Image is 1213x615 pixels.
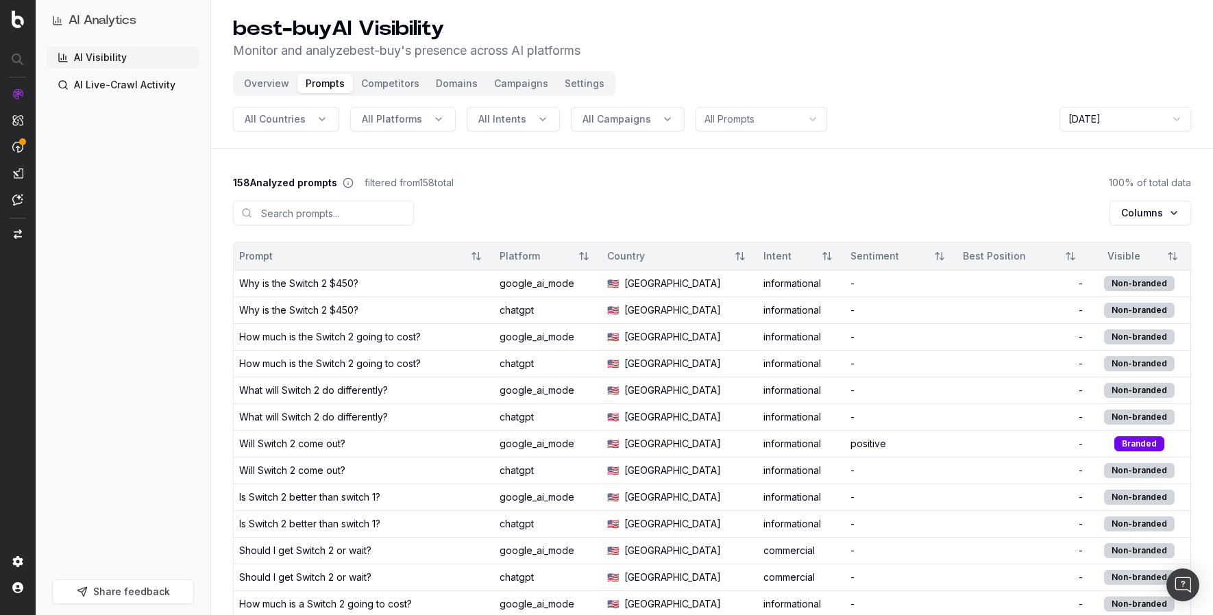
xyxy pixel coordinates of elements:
div: - [963,464,1083,477]
span: [GEOGRAPHIC_DATA] [624,517,721,531]
div: - [963,384,1083,397]
div: - [850,570,952,584]
button: Sort [728,244,752,268]
img: Analytics [12,88,23,99]
span: [GEOGRAPHIC_DATA] [624,330,721,344]
div: google_ai_mode [500,384,596,397]
span: 🇺🇸 [607,517,619,531]
button: Sort [1160,244,1185,268]
button: Overview [236,74,297,93]
img: Studio [12,168,23,179]
div: - [850,303,952,317]
span: All Platforms [362,112,422,126]
span: [GEOGRAPHIC_DATA] [624,277,721,290]
div: - [963,437,1083,451]
span: 🇺🇸 [607,544,619,557]
span: 🇺🇸 [607,597,619,611]
div: commercial [763,570,840,584]
span: 🇺🇸 [607,570,619,584]
button: Sort [572,244,596,268]
div: - [850,277,952,290]
button: Prompts [297,74,353,93]
div: Is Switch 2 better than switch 1? [239,490,380,504]
div: Non-branded [1104,303,1175,318]
div: chatgpt [500,464,596,477]
div: chatgpt [500,410,596,424]
button: Domains [428,74,486,93]
div: Non-branded [1104,570,1175,585]
div: Platform [500,249,566,263]
div: informational [763,517,840,531]
div: commercial [763,544,840,557]
div: Visible [1094,249,1155,263]
div: positive [850,437,952,451]
div: chatgpt [500,570,596,584]
div: Sentiment [850,249,922,263]
span: 🇺🇸 [607,490,619,504]
img: My account [12,582,23,593]
div: informational [763,490,840,504]
img: Intelligence [12,114,23,126]
span: [GEOGRAPHIC_DATA] [624,490,721,504]
div: Non-branded [1104,543,1175,558]
span: 🇺🇸 [607,330,619,344]
div: Non-branded [1104,516,1175,531]
div: - [963,357,1083,371]
h1: best-buy AI Visibility [233,16,580,41]
a: AI Visibility [47,47,199,68]
div: Non-branded [1104,490,1175,505]
div: chatgpt [500,303,596,317]
div: google_ai_mode [500,597,596,611]
div: google_ai_mode [500,277,596,290]
span: [GEOGRAPHIC_DATA] [624,384,721,397]
div: Non-branded [1104,410,1175,425]
div: - [850,517,952,531]
div: Non-branded [1104,356,1175,371]
div: informational [763,303,840,317]
button: Sort [1058,244,1083,268]
h1: AI Analytics [69,11,136,30]
div: Non-branded [1104,383,1175,398]
div: Why is the Switch 2 $450? [239,303,358,317]
img: Assist [12,194,23,205]
div: - [963,410,1083,424]
div: Open Intercom Messenger [1166,568,1199,601]
span: 🇺🇸 [607,357,619,371]
div: How much is the Switch 2 going to cost? [239,330,421,344]
span: 🇺🇸 [607,384,619,397]
img: Botify logo [12,10,24,28]
span: [GEOGRAPHIC_DATA] [624,544,721,557]
span: [GEOGRAPHIC_DATA] [624,303,721,317]
span: [GEOGRAPHIC_DATA] [624,464,721,477]
div: Prompt [239,249,458,263]
div: informational [763,357,840,371]
div: informational [763,464,840,477]
div: chatgpt [500,517,596,531]
div: informational [763,437,840,451]
div: Why is the Switch 2 $450? [239,277,358,290]
div: Intent [763,249,809,263]
div: Non-branded [1104,597,1175,612]
div: - [963,277,1083,290]
span: 🇺🇸 [607,303,619,317]
div: How much is a Switch 2 going to cost? [239,597,412,611]
div: informational [763,330,840,344]
span: All Intents [478,112,526,126]
div: - [850,544,952,557]
button: Columns [1110,201,1191,225]
img: Switch project [14,229,22,239]
button: Share feedback [52,579,194,604]
div: - [850,464,952,477]
span: 100 % of total data [1109,176,1191,190]
img: Activation [12,141,23,153]
input: Search prompts... [233,201,414,225]
div: informational [763,384,840,397]
button: Settings [556,74,613,93]
div: Is Switch 2 better than switch 1? [239,517,380,531]
div: Should I get Switch 2 or wait? [239,544,371,557]
div: - [963,490,1083,504]
div: Non-branded [1104,329,1175,344]
button: Competitors [353,74,428,93]
span: All Campaigns [583,112,651,126]
div: Will Switch 2 come out? [239,437,345,451]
